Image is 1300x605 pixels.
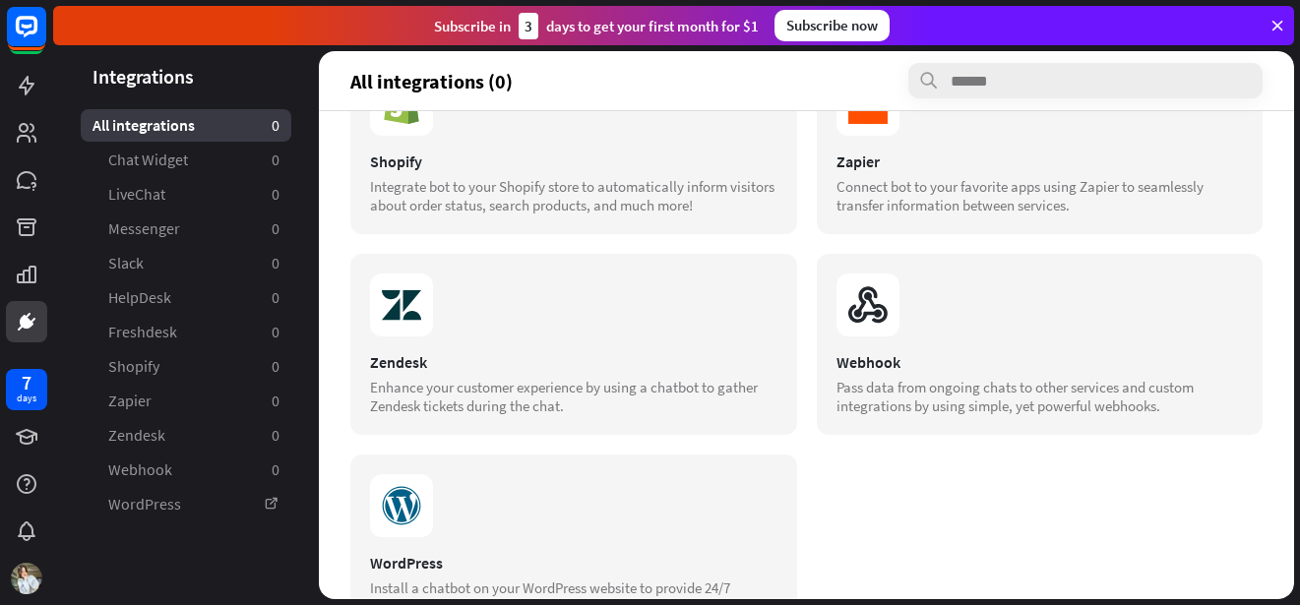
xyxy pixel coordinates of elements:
[836,151,1244,171] div: Zapier
[81,316,291,348] a: Freshdesk 0
[93,115,195,136] span: All integrations
[81,419,291,452] a: Zendesk 0
[272,356,279,377] aside: 0
[272,322,279,342] aside: 0
[272,287,279,308] aside: 0
[370,378,777,415] div: Enhance your customer experience by using a chatbot to gather Zendesk tickets during the chat.
[17,392,36,405] div: days
[272,459,279,480] aside: 0
[434,13,759,39] div: Subscribe in days to get your first month for $1
[836,378,1244,415] div: Pass data from ongoing chats to other services and custom integrations by using simple, yet power...
[272,218,279,239] aside: 0
[81,212,291,245] a: Messenger 0
[108,253,144,273] span: Slack
[81,350,291,383] a: Shopify 0
[22,374,31,392] div: 7
[108,356,159,377] span: Shopify
[272,150,279,170] aside: 0
[108,459,172,480] span: Webhook
[350,63,1263,98] section: All integrations (0)
[836,177,1244,214] div: Connect bot to your favorite apps using Zapier to seamlessly transfer information between services.
[370,553,777,573] div: WordPress
[108,391,152,411] span: Zapier
[370,177,777,214] div: Integrate bot to your Shopify store to automatically inform visitors about order status, search p...
[272,391,279,411] aside: 0
[108,287,171,308] span: HelpDesk
[272,253,279,273] aside: 0
[108,150,188,170] span: Chat Widget
[16,8,75,67] button: Open LiveChat chat widget
[81,144,291,176] a: Chat Widget 0
[81,281,291,314] a: HelpDesk 0
[53,63,319,90] header: Integrations
[370,151,777,171] div: Shopify
[81,488,291,520] a: WordPress
[6,369,47,410] a: 7 days
[108,322,177,342] span: Freshdesk
[272,184,279,205] aside: 0
[108,425,165,446] span: Zendesk
[81,385,291,417] a: Zapier 0
[272,425,279,446] aside: 0
[519,13,538,39] div: 3
[81,178,291,211] a: LiveChat 0
[272,115,279,136] aside: 0
[108,184,165,205] span: LiveChat
[108,218,180,239] span: Messenger
[370,352,777,372] div: Zendesk
[81,247,291,279] a: Slack 0
[836,352,1244,372] div: Webhook
[774,10,890,41] div: Subscribe now
[81,454,291,486] a: Webhook 0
